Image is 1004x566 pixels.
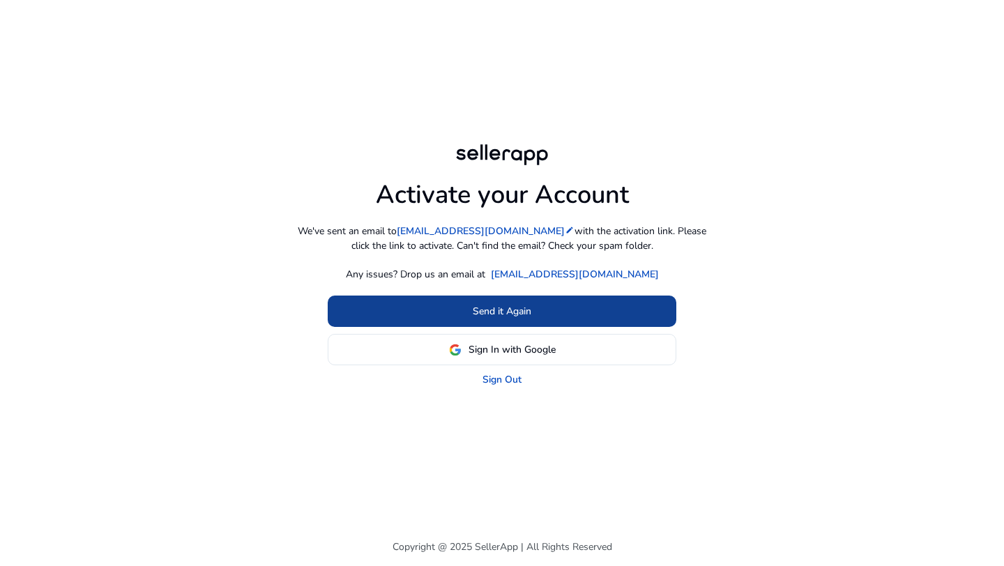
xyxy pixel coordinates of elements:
button: Send it Again [328,296,676,327]
img: google-logo.svg [449,344,462,356]
button: Sign In with Google [328,334,676,365]
h1: Activate your Account [376,169,629,210]
mat-icon: edit [565,225,575,235]
a: [EMAIL_ADDRESS][DOMAIN_NAME] [491,267,659,282]
p: Any issues? Drop us an email at [346,267,485,282]
p: We've sent an email to with the activation link. Please click the link to activate. Can't find th... [293,224,711,253]
a: [EMAIL_ADDRESS][DOMAIN_NAME] [397,224,575,238]
a: Sign Out [482,372,522,387]
span: Sign In with Google [469,342,556,357]
span: Send it Again [473,304,531,319]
